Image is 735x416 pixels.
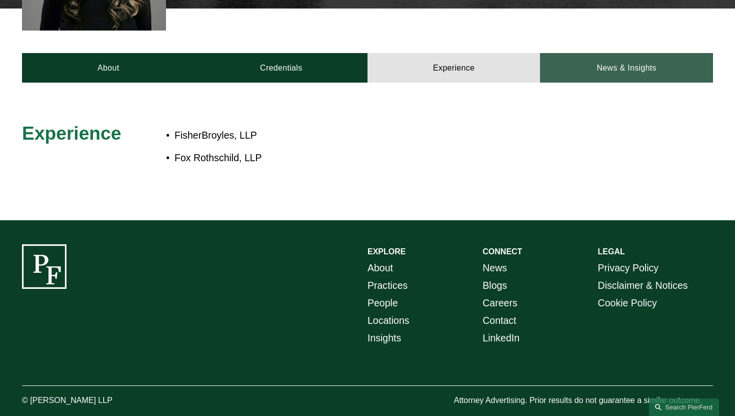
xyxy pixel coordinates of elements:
a: Disclaimer & Notices [598,277,688,294]
a: Credentials [195,53,367,83]
a: LinkedIn [482,329,519,347]
p: Fox Rothschild, LLP [174,149,626,167]
a: Blogs [482,277,507,294]
a: People [367,294,398,312]
a: News & Insights [540,53,712,83]
strong: LEGAL [598,247,625,256]
a: Insights [367,329,401,347]
span: Experience [22,123,121,144]
a: Practices [367,277,407,294]
a: News [482,259,507,277]
p: Attorney Advertising. Prior results do not guarantee a similar outcome. [454,393,713,408]
a: Privacy Policy [598,259,658,277]
a: About [367,259,393,277]
p: © [PERSON_NAME] LLP [22,393,166,408]
a: Locations [367,312,409,329]
a: Search this site [649,398,719,416]
strong: CONNECT [482,247,522,256]
a: Contact [482,312,516,329]
p: FisherBroyles, LLP [174,127,626,144]
a: About [22,53,194,83]
a: Experience [367,53,540,83]
strong: EXPLORE [367,247,405,256]
a: Careers [482,294,517,312]
a: Cookie Policy [598,294,657,312]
